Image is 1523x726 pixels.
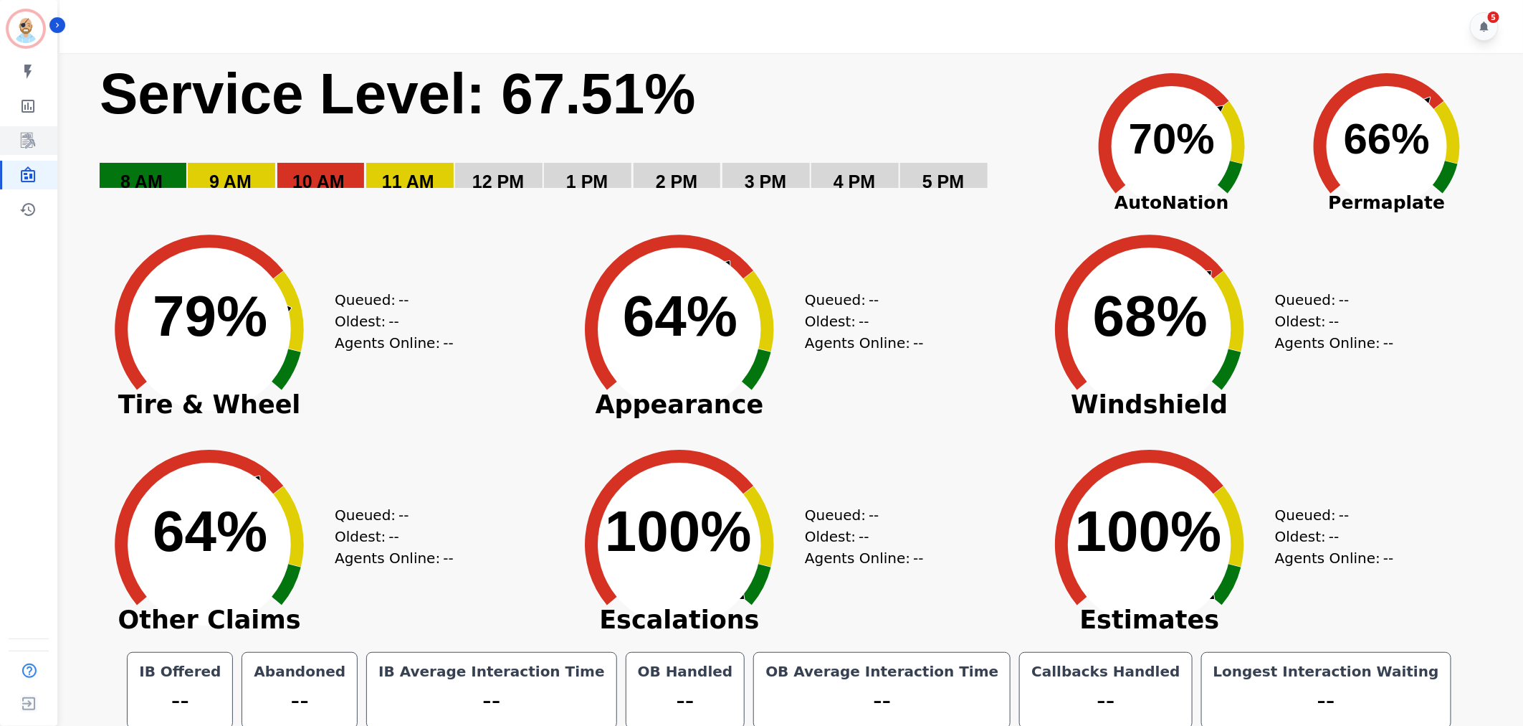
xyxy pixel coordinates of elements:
[1275,311,1383,332] div: Oldest:
[1275,526,1383,547] div: Oldest:
[98,59,1061,213] svg: Service Level: 0%
[805,332,927,354] div: Agents Online:
[1275,504,1383,526] div: Queued:
[656,171,697,192] text: 2 PM
[472,171,524,192] text: 12 PM
[1024,613,1275,627] span: Estimates
[335,547,457,569] div: Agents Online:
[805,526,912,547] div: Oldest:
[100,62,696,126] text: Service Level: 67.51%
[120,171,163,192] text: 8 AM
[1488,11,1499,23] div: 5
[805,504,912,526] div: Queued:
[1129,115,1215,163] text: 70%
[335,504,442,526] div: Queued:
[605,499,752,563] text: 100%
[913,547,923,569] span: --
[1339,504,1349,526] span: --
[84,613,335,627] span: Other Claims
[1279,189,1494,217] span: Permaplate
[1383,547,1393,569] span: --
[1275,547,1397,569] div: Agents Online:
[376,682,608,720] div: --
[443,332,453,354] span: --
[1275,289,1383,311] div: Queued:
[136,661,224,682] div: IB Offered
[388,311,398,332] span: --
[251,661,348,682] div: Abandoned
[382,171,434,192] text: 11 AM
[1339,289,1349,311] span: --
[1028,661,1183,682] div: Callbacks Handled
[763,661,1001,682] div: OB Average Interaction Time
[859,311,869,332] span: --
[335,332,457,354] div: Agents Online:
[623,284,737,348] text: 64%
[9,11,43,46] img: Bordered avatar
[834,171,875,192] text: 4 PM
[1344,115,1430,163] text: 66%
[84,397,335,412] span: Tire & Wheel
[398,289,409,311] span: --
[1275,332,1397,354] div: Agents Online:
[1329,526,1339,547] span: --
[635,682,736,720] div: --
[566,171,608,192] text: 1 PM
[1383,332,1393,354] span: --
[376,661,608,682] div: IB Average Interaction Time
[1329,311,1339,332] span: --
[763,682,1001,720] div: --
[745,171,786,192] text: 3 PM
[1211,682,1442,720] div: --
[554,397,805,412] span: Appearance
[1211,661,1442,682] div: Longest Interaction Waiting
[1028,682,1183,720] div: --
[388,526,398,547] span: --
[869,504,879,526] span: --
[335,311,442,332] div: Oldest:
[335,526,442,547] div: Oldest:
[1093,284,1208,348] text: 68%
[1064,189,1279,217] span: AutoNation
[1075,499,1222,563] text: 100%
[443,547,453,569] span: --
[251,682,348,720] div: --
[292,171,345,192] text: 10 AM
[635,661,736,682] div: OB Handled
[398,504,409,526] span: --
[1024,397,1275,412] span: Windshield
[153,284,267,348] text: 79%
[335,289,442,311] div: Queued:
[922,171,964,192] text: 5 PM
[805,547,927,569] div: Agents Online:
[805,311,912,332] div: Oldest:
[153,499,267,563] text: 64%
[805,289,912,311] div: Queued:
[859,526,869,547] span: --
[136,682,224,720] div: --
[209,171,252,192] text: 9 AM
[554,613,805,627] span: Escalations
[869,289,879,311] span: --
[913,332,923,354] span: --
